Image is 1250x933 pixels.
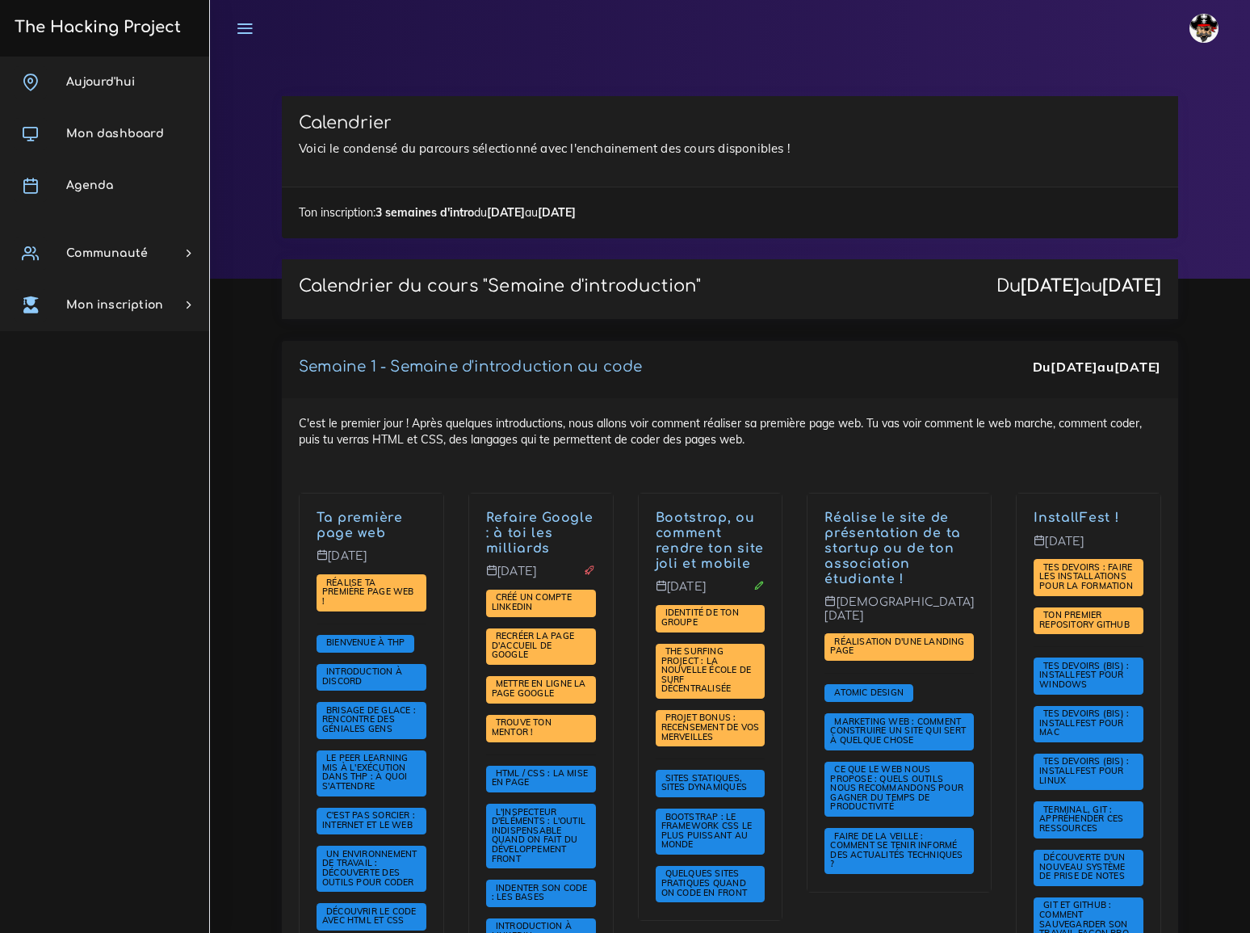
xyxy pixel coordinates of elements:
[66,299,163,311] span: Mon inscription
[322,753,408,792] a: Le Peer learning mis à l'exécution dans THP : à quoi s'attendre
[661,646,752,695] a: The Surfing Project : la nouvelle école de surf décentralisée
[492,767,588,788] span: HTML / CSS : la mise en page
[492,630,574,660] span: Recréer la page d'accueil de Google
[282,187,1178,237] div: Ton inscription: du au
[1039,561,1137,591] span: Tes devoirs : faire les installations pour la formation
[299,359,642,375] a: Semaine 1 - Semaine d'introduction au code
[1039,805,1123,834] a: Terminal, Git : appréhender ces ressources
[661,712,760,742] a: PROJET BONUS : recensement de vos merveilles
[322,906,417,927] a: Découvrir le code avec HTML et CSS
[322,906,417,927] span: Découvrir le code avec HTML et CSS
[1034,511,1119,525] a: InstallFest !
[66,247,148,259] span: Communauté
[1102,276,1161,296] strong: [DATE]
[299,276,701,296] p: Calendrier du cours "Semaine d'introduction"
[492,591,572,612] span: Créé un compte LinkedIn
[322,810,417,831] a: C'est pas sorcier : internet et le web
[322,704,416,734] span: Brisage de glace : rencontre des géniales gens
[824,511,961,586] a: Réalise le site de présentation de ta startup ou de ton association étudiante !
[661,868,751,897] span: Quelques sites pratiques quand on code en front
[492,883,588,904] a: Indenter son code : les bases
[486,565,596,590] p: [DATE]
[1039,610,1134,631] a: Ton premier repository GitHub
[661,868,751,898] a: Quelques sites pratiques quand on code en front
[492,679,586,700] a: Mettre en ligne la page Google
[1189,14,1219,43] img: avatar
[656,511,765,570] a: Bootstrap, ou comment rendre ton site joli et mobile
[661,645,752,694] span: The Surfing Project : la nouvelle école de surf décentralisée
[1039,661,1129,691] a: Tes devoirs (bis) : Installfest pour Windows
[661,607,739,628] a: Identité de ton groupe
[830,717,966,746] a: Marketing web : comment construire un site qui sert à quelque chose
[1033,358,1161,376] div: Du au
[1039,756,1129,786] a: Tes devoirs (bis) : Installfest pour Linux
[487,205,525,220] strong: [DATE]
[322,752,408,792] span: Le Peer learning mis à l'exécution dans THP : à quoi s'attendre
[492,768,588,789] a: HTML / CSS : la mise en page
[1021,276,1080,296] strong: [DATE]
[830,637,964,658] a: Réalisation d'une landing page
[492,882,588,903] span: Indenter son code : les bases
[1039,562,1137,592] a: Tes devoirs : faire les installations pour la formation
[322,705,416,735] a: Brisage de glace : rencontre des géniales gens
[1039,852,1129,882] a: Découverte d'un nouveau système de prise de notes
[661,811,752,851] a: Bootstrap : le framework CSS le plus puissant au monde
[656,580,766,606] p: [DATE]
[299,113,1161,133] h3: Calendrier
[66,128,164,140] span: Mon dashboard
[492,631,574,661] a: Recréer la page d'accueil de Google
[824,595,974,635] p: [DEMOGRAPHIC_DATA][DATE]
[322,666,402,687] a: Introduction à Discord
[1039,851,1129,881] span: Découverte d'un nouveau système de prise de notes
[322,577,414,607] a: Réalise ta première page web !
[66,76,135,88] span: Aujourd'hui
[486,511,594,556] a: Refaire Google : à toi les milliards
[830,830,963,870] a: Faire de la veille : comment se tenir informé des actualités techniques ?
[322,809,417,830] span: C'est pas sorcier : internet et le web
[830,687,908,698] a: Atomic Design
[322,848,418,888] span: Un environnement de travail : découverte des outils pour coder
[830,764,963,813] a: Ce que le web nous propose : quels outils nous recommandons pour gagner du temps de productivité
[996,276,1161,296] div: Du au
[492,717,552,738] a: Trouve ton mentor !
[375,205,474,220] strong: 3 semaines d'intro
[10,19,181,36] h3: The Hacking Project
[1039,660,1129,690] span: Tes devoirs (bis) : Installfest pour Windows
[492,592,572,613] a: Créé un compte LinkedIn
[661,773,751,794] a: Sites statiques, sites dynamiques
[830,763,963,812] span: Ce que le web nous propose : quels outils nous recommandons pour gagner du temps de productivité
[322,849,418,889] a: Un environnement de travail : découverte des outils pour coder
[1039,755,1129,785] span: Tes devoirs (bis) : Installfest pour Linux
[1034,535,1143,561] p: [DATE]
[299,139,1161,158] p: Voici le condensé du parcours sélectionné avec l'enchainement des cours disponibles !
[1051,359,1097,375] strong: [DATE]
[66,179,113,191] span: Agenda
[1039,609,1134,630] span: Ton premier repository GitHub
[317,511,403,540] a: Ta première page web
[661,712,760,742] span: PROJET BONUS : recensement de vos merveilles
[492,806,585,864] a: L'inspecteur d'éléments : l'outil indispensable quand on fait du développement front
[317,549,426,575] p: [DATE]
[1114,359,1161,375] strong: [DATE]
[1039,708,1129,738] span: Tes devoirs (bis) : Installfest pour MAC
[492,717,552,738] span: Trouve ton mentor !
[661,772,751,793] span: Sites statiques, sites dynamiques
[322,637,409,649] a: Bienvenue à THP
[1039,708,1129,738] a: Tes devoirs (bis) : Installfest pour MAC
[538,205,576,220] strong: [DATE]
[322,637,409,648] span: Bienvenue à THP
